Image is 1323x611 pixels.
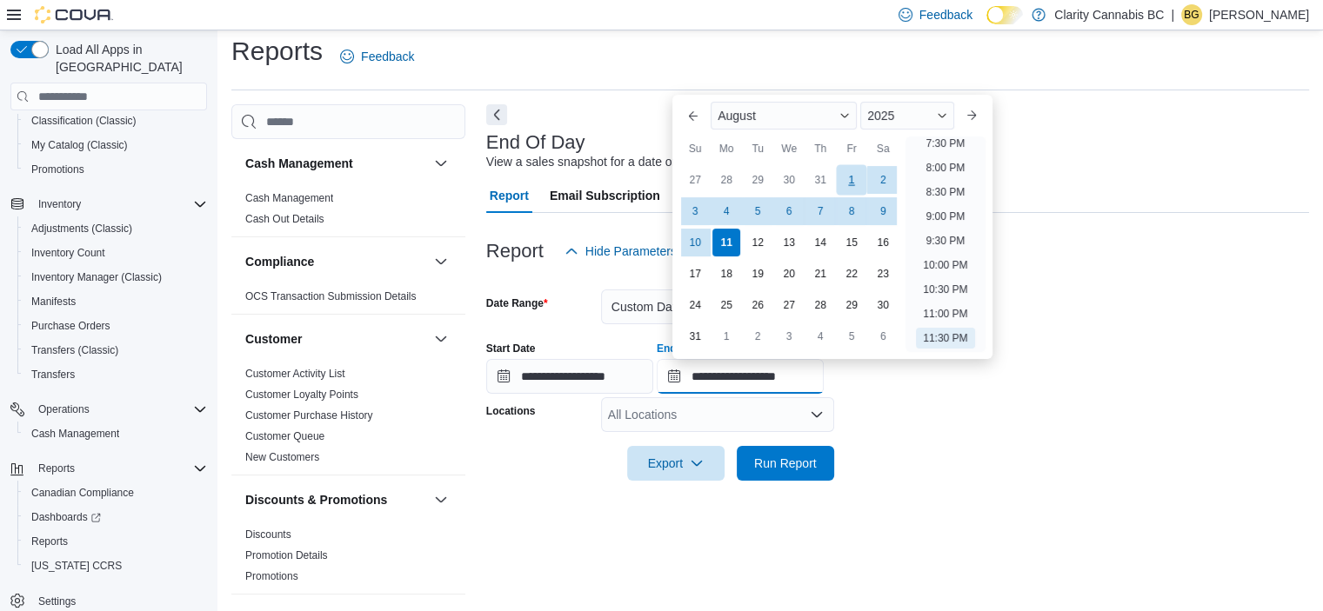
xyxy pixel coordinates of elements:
[24,555,207,576] span: Washington CCRS
[712,229,740,256] div: day-11
[24,110,144,131] a: Classification (Classic)
[869,260,897,288] div: day-23
[245,429,324,443] span: Customer Queue
[245,389,358,401] a: Customer Loyalty Points
[245,549,328,561] a: Promotion Details
[679,102,707,130] button: Previous Month
[806,260,834,288] div: day-21
[245,253,314,270] h3: Compliance
[919,157,972,178] li: 8:00 PM
[245,289,417,303] span: OCS Transaction Submission Details
[744,291,772,319] div: day-26
[431,153,451,174] button: Cash Management
[245,569,298,583] span: Promotions
[916,328,974,349] li: 11:30 PM
[806,291,834,319] div: day-28
[24,315,117,336] a: Purchase Orders
[806,166,834,194] div: day-31
[681,229,709,256] div: day-10
[744,166,772,194] div: day-29
[24,135,207,156] span: My Catalog (Classic)
[245,368,345,380] a: Customer Activity List
[24,507,108,528] a: Dashboards
[712,197,740,225] div: day-4
[838,260,865,288] div: day-22
[245,330,302,348] h3: Customer
[754,455,817,472] span: Run Report
[775,291,803,319] div: day-27
[24,267,169,288] a: Inventory Manager (Classic)
[245,253,427,270] button: Compliance
[38,197,81,211] span: Inventory
[860,102,953,130] div: Button. Open the year selector. 2025 is currently selected.
[17,109,214,133] button: Classification (Classic)
[775,197,803,225] div: day-6
[681,135,709,163] div: Su
[245,528,291,541] span: Discounts
[657,342,702,355] label: End Date
[1184,4,1199,25] span: BG
[585,242,677,260] span: Hide Parameters
[775,166,803,194] div: day-30
[958,102,986,130] button: Next month
[245,290,417,302] a: OCS Transaction Submission Details
[869,291,897,319] div: day-30
[231,363,465,475] div: Customer
[24,315,207,336] span: Purchase Orders
[919,6,972,23] span: Feedback
[245,528,291,541] a: Discounts
[31,138,128,152] span: My Catalog (Classic)
[806,135,834,163] div: Th
[1054,4,1164,25] p: Clarity Cannabis BC
[231,188,465,236] div: Cash Management
[24,242,207,263] span: Inventory Count
[712,135,740,163] div: Mo
[24,507,207,528] span: Dashboards
[24,364,207,385] span: Transfers
[38,462,75,475] span: Reports
[24,423,207,444] span: Cash Management
[231,286,465,314] div: Compliance
[361,48,414,65] span: Feedback
[24,531,75,552] a: Reports
[869,197,897,225] div: day-9
[31,399,97,420] button: Operations
[245,155,427,172] button: Cash Management
[17,289,214,314] button: Manifests
[49,41,207,76] span: Load All Apps in [GEOGRAPHIC_DATA]
[679,164,899,352] div: August, 2025
[24,218,139,239] a: Adjustments (Classic)
[24,218,207,239] span: Adjustments (Classic)
[245,451,319,463] a: New Customers
[718,109,756,123] span: August
[31,535,68,548] span: Reports
[1181,4,1202,25] div: Bailey Garrison
[245,570,298,582] a: Promotions
[681,260,709,288] div: day-17
[737,446,834,481] button: Run Report
[24,291,207,312] span: Manifests
[744,229,772,256] div: day-12
[24,340,125,361] a: Transfers (Classic)
[775,229,803,256] div: day-13
[245,155,353,172] h3: Cash Management
[245,330,427,348] button: Customer
[869,229,897,256] div: day-16
[486,104,507,125] button: Next
[245,367,345,381] span: Customer Activity List
[31,399,207,420] span: Operations
[17,481,214,505] button: Canadian Compliance
[17,554,214,578] button: [US_STATE] CCRS
[24,135,135,156] a: My Catalog (Classic)
[31,319,110,333] span: Purchase Orders
[775,135,803,163] div: We
[837,165,867,196] div: day-1
[31,163,84,176] span: Promotions
[245,409,373,422] a: Customer Purchase History
[231,524,465,594] div: Discounts & Promotions
[31,458,207,479] span: Reports
[486,342,536,355] label: Start Date
[17,529,214,554] button: Reports
[486,241,544,262] h3: Report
